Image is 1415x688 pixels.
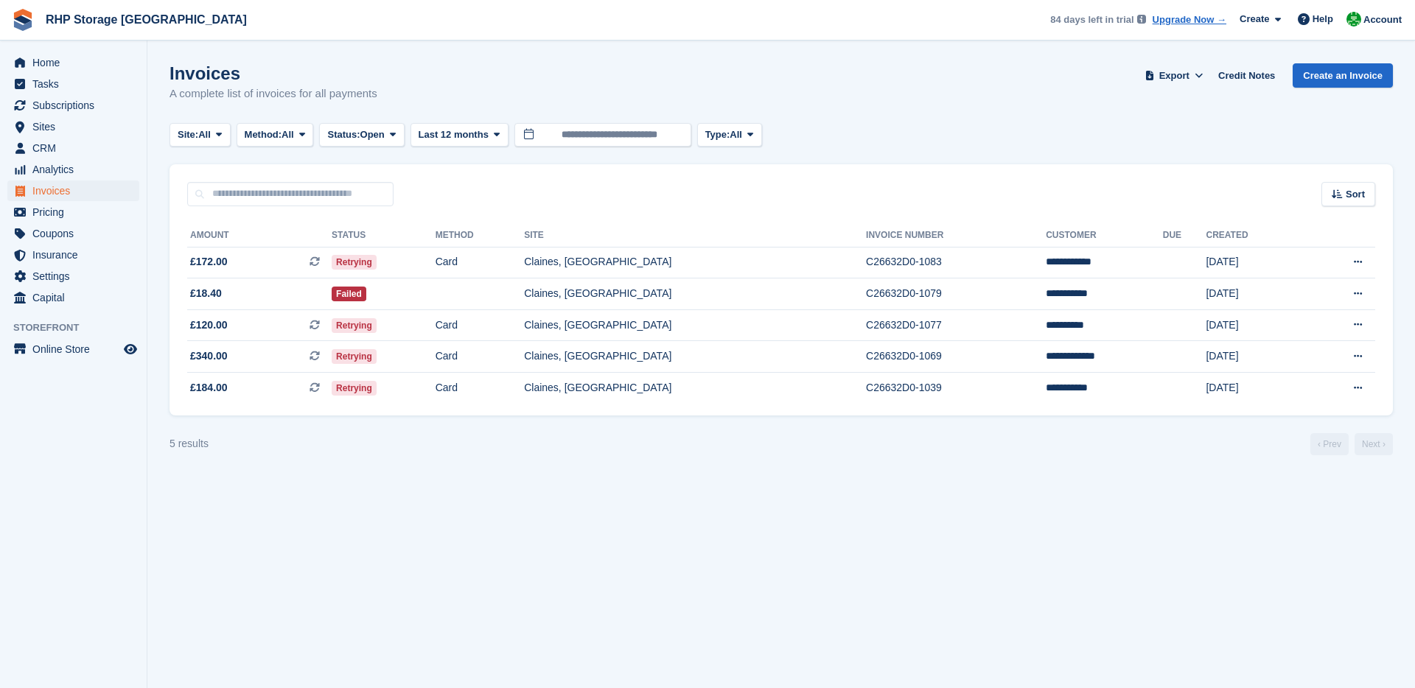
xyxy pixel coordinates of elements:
[7,138,139,158] a: menu
[32,202,121,222] span: Pricing
[866,341,1046,373] td: C26632D0-1069
[332,287,366,301] span: Failed
[1307,433,1396,455] nav: Page
[245,127,282,142] span: Method:
[1206,278,1303,310] td: [DATE]
[7,95,139,116] a: menu
[697,123,762,147] button: Type: All
[32,159,121,180] span: Analytics
[1363,13,1402,27] span: Account
[32,339,121,359] span: Online Store
[178,127,198,142] span: Site:
[1153,13,1226,27] a: Upgrade Now →
[524,373,866,404] td: Claines, [GEOGRAPHIC_DATA]
[170,63,377,83] h1: Invoices
[360,127,385,142] span: Open
[12,9,34,31] img: stora-icon-8386f47178a22dfd0bd8f6a31ec36ba5ce8667c1dd55bd0f319d3a0aa187defe.svg
[7,202,139,222] a: menu
[7,339,139,359] a: menu
[190,254,228,270] span: £172.00
[705,127,730,142] span: Type:
[190,380,228,396] span: £184.00
[524,247,866,278] td: Claines, [GEOGRAPHIC_DATA]
[1206,247,1303,278] td: [DATE]
[190,348,228,364] span: £340.00
[410,123,509,147] button: Last 12 months
[32,180,121,201] span: Invoices
[436,309,524,341] td: Card
[866,309,1046,341] td: C26632D0-1077
[32,74,121,94] span: Tasks
[7,116,139,137] a: menu
[730,127,742,142] span: All
[13,320,147,335] span: Storefront
[1240,12,1269,27] span: Create
[1137,15,1146,24] img: icon-info-grey-7440780725fd019a000dd9b08b2336e03edf1995a4989e88bcd33f0948082b44.svg
[1293,63,1393,88] a: Create an Invoice
[32,266,121,287] span: Settings
[866,224,1046,248] th: Invoice Number
[7,266,139,287] a: menu
[7,52,139,73] a: menu
[436,247,524,278] td: Card
[190,286,222,301] span: £18.40
[524,224,866,248] th: Site
[436,373,524,404] td: Card
[1212,63,1281,88] a: Credit Notes
[40,7,253,32] a: RHP Storage [GEOGRAPHIC_DATA]
[7,245,139,265] a: menu
[7,287,139,308] a: menu
[32,52,121,73] span: Home
[7,223,139,244] a: menu
[7,159,139,180] a: menu
[332,381,377,396] span: Retrying
[198,127,211,142] span: All
[419,127,489,142] span: Last 12 months
[1355,433,1393,455] a: Next
[7,74,139,94] a: menu
[524,278,866,310] td: Claines, [GEOGRAPHIC_DATA]
[7,180,139,201] a: menu
[319,123,404,147] button: Status: Open
[122,340,139,358] a: Preview store
[1163,224,1206,248] th: Due
[332,349,377,364] span: Retrying
[524,341,866,373] td: Claines, [GEOGRAPHIC_DATA]
[866,373,1046,404] td: C26632D0-1039
[1206,309,1303,341] td: [DATE]
[332,224,436,248] th: Status
[332,318,377,333] span: Retrying
[436,224,524,248] th: Method
[1206,224,1303,248] th: Created
[1310,433,1349,455] a: Previous
[170,123,231,147] button: Site: All
[866,278,1046,310] td: C26632D0-1079
[1313,12,1333,27] span: Help
[187,224,332,248] th: Amount
[1159,69,1189,83] span: Export
[170,85,377,102] p: A complete list of invoices for all payments
[524,309,866,341] td: Claines, [GEOGRAPHIC_DATA]
[1346,12,1361,27] img: Rod
[866,247,1046,278] td: C26632D0-1083
[1206,341,1303,373] td: [DATE]
[32,138,121,158] span: CRM
[1046,224,1163,248] th: Customer
[190,317,228,333] span: £120.00
[170,436,209,452] div: 5 results
[1346,187,1365,202] span: Sort
[32,223,121,244] span: Coupons
[332,255,377,270] span: Retrying
[32,287,121,308] span: Capital
[436,341,524,373] td: Card
[282,127,294,142] span: All
[327,127,360,142] span: Status:
[32,95,121,116] span: Subscriptions
[1050,13,1133,27] span: 84 days left in trial
[32,116,121,137] span: Sites
[32,245,121,265] span: Insurance
[1206,373,1303,404] td: [DATE]
[237,123,314,147] button: Method: All
[1142,63,1206,88] button: Export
